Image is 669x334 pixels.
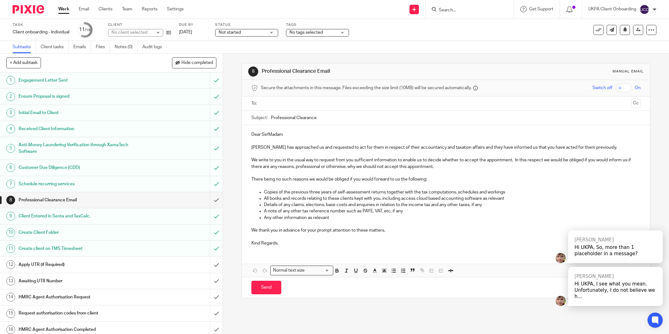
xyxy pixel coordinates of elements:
span: Get Support [529,7,553,11]
div: 3 [6,108,15,117]
span: [DATE] [179,30,192,34]
div: 6 [6,163,15,172]
a: Work [58,6,69,12]
h1: Client Entered in Senta and TaxCalc. [19,211,142,221]
div: 8 [6,196,15,204]
h1: Initial Email to Client [19,108,142,118]
div: 10 [6,228,15,237]
a: Team [122,6,132,12]
label: Client [108,22,171,27]
a: Subtasks [13,41,36,53]
p: A note of any other tax reference number such as PAYE, VAT, etc, if any [264,208,641,214]
p: Kind Regards, [251,240,641,246]
a: Notes (0) [115,41,138,53]
div: 1 [6,76,15,85]
span: No tags selected [289,30,323,35]
div: 7 [6,180,15,188]
p: UKPA Client Onboarding [588,6,636,12]
div: To enrich screen reader interactions, please activate Accessibility in Grammarly extension settings [242,125,650,251]
div: Manual email [613,69,644,74]
label: Subject: [251,115,268,121]
div: 14 [6,293,15,302]
p: All books and records relating to these clients kept with you, including access cloud based accou... [264,195,641,202]
div: 12 [6,260,15,269]
div: Client onboarding - Individual [13,29,69,35]
p: There being no such reasons we would be obliged if you would forward to us the following: [251,176,641,182]
img: Chy10dY5LEHvj3TC4UfDpNBP8wd5IkGYgqMBIwt0Bvokvgbo6HzD3csUxYwJb3u3T6n1DKehDzt.jpg [556,253,566,263]
input: Send [251,281,281,294]
label: Task [13,22,69,27]
p: We write to you in the usual way to request from you sufficient information to enable us to decid... [251,157,641,170]
h1: Ensure Proposal is signed [19,92,142,101]
p: We thank you in advance for your prompt attention to these matters. [251,227,641,233]
h1: Create client on TMS Timesheet [19,244,142,253]
h1: Request authorisation codes from client [19,308,142,318]
h1: Create Client Folder [19,228,142,237]
p: [PERSON_NAME] has approached us and requested to act for them in respect of their accountancy and... [251,144,641,151]
h1: Engagement Letter Sent [19,76,142,85]
small: /19 [85,28,90,32]
img: svg%3E [639,4,649,14]
div: [PERSON_NAME] [575,237,656,243]
span: Normal text size [272,267,306,274]
p: Dear Sir/Madam [251,131,641,138]
label: Status [215,22,278,27]
label: Tags [286,22,349,27]
div: 16 [6,325,15,334]
div: 15 [6,309,15,318]
div: Hi UKPA, So, more than 1 placeholder in a message? [575,244,656,257]
div: 11 [6,244,15,253]
span: Hide completed [181,60,213,66]
div: 4 [6,124,15,133]
h1: Schedule recurring services [19,179,142,189]
div: 13 [6,277,15,285]
h1: Apply UTR (if Required) [19,260,142,269]
h1: Received Client Information [19,124,142,134]
a: Client tasks [41,41,69,53]
h1: HMRC Agent Authorisation Request [19,292,142,302]
h1: Anti-Money Laundering Verification through XamaTech Software [19,140,142,156]
p: Details of any claims, elections, base costs and enquiries in relation to the income tax and any ... [264,202,641,208]
a: Reports [142,6,157,12]
h1: Awaiting UTR Number [19,276,142,286]
div: No client selected [111,29,152,36]
label: Due by [179,22,207,27]
img: Pixie [13,5,44,14]
p: Copies of the previous three years of self-assessment returns together with the tax computations,... [264,189,641,195]
div: 11 [79,26,90,33]
span: Switch off [592,85,612,91]
button: Cc [631,99,641,108]
h1: Professional Clearance Email [19,195,142,205]
div: 9 [6,212,15,221]
input: Search for option [307,267,329,274]
div: 8 [248,66,258,77]
div: 5 [6,144,15,153]
span: On [635,85,641,91]
h1: Customer Due Diligence (CDD) [19,163,142,172]
h1: Professional Clearance Email [262,68,460,75]
a: Emails [73,41,91,53]
div: [PERSON_NAME] [575,273,656,279]
img: Chy10dY5LEHvj3TC4UfDpNBP8wd5IkGYgqMBIwt0Bvokvgbo6HzD3csUxYwJb3u3T6n1DKehDzt.jpg [556,296,566,306]
a: Audit logs [142,41,167,53]
a: Clients [99,6,112,12]
a: Settings [167,6,184,12]
div: Hi UKPA, I see what you mean. Unfortunately, I do not believe we h... [575,281,656,300]
input: Search [438,8,495,13]
button: + Add subtask [6,57,41,68]
span: Not started [219,30,241,35]
span: Secure the attachments in this message. Files exceeding the size limit (10MB) will be secured aut... [261,85,472,91]
div: Search for option [270,266,333,275]
div: 2 [6,92,15,101]
p: Any other information as relevant [264,215,641,221]
button: Hide completed [172,57,216,68]
a: Email [79,6,89,12]
a: Files [96,41,110,53]
label: To: [251,100,258,107]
